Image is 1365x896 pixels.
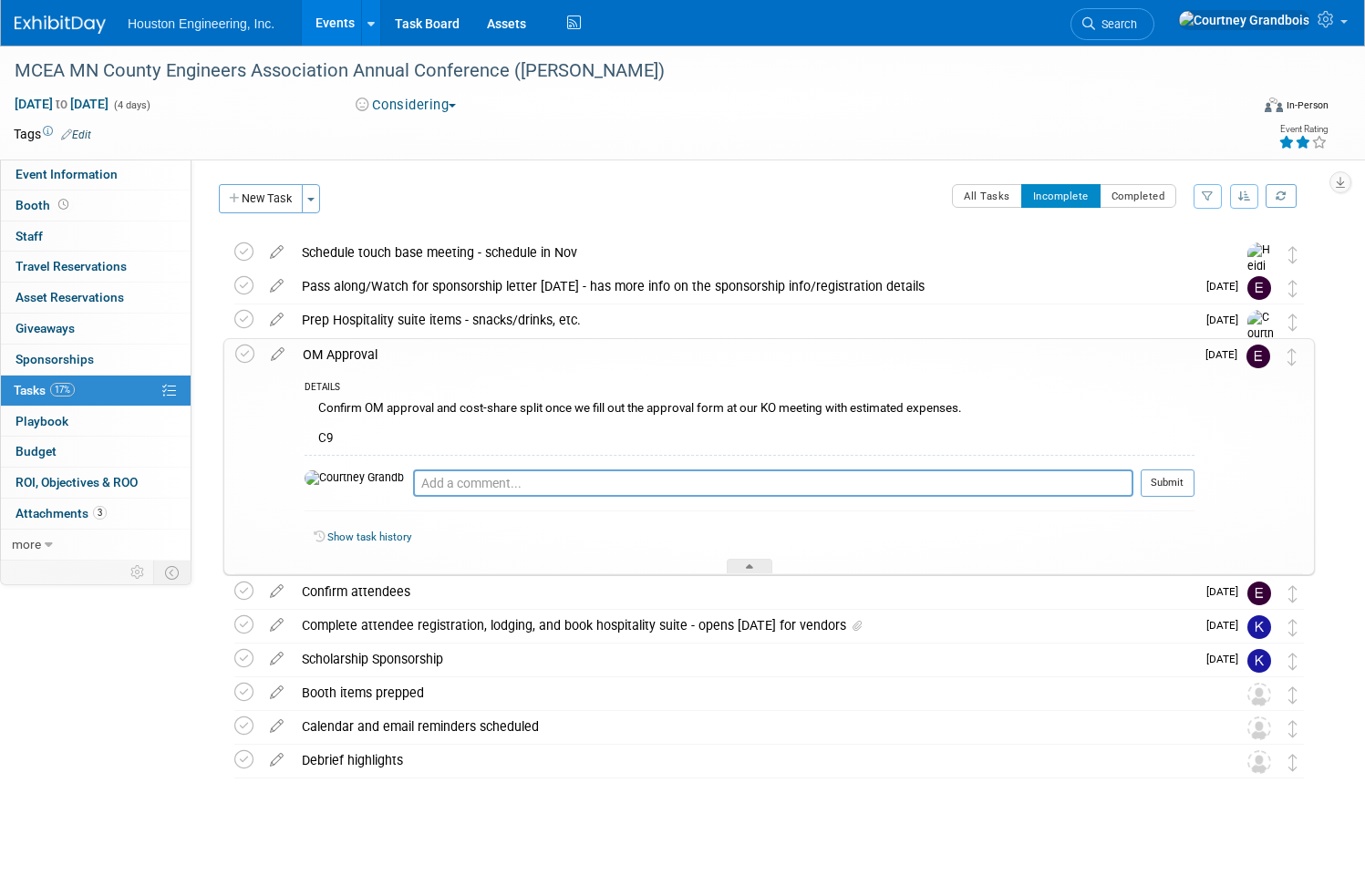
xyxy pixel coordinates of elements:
a: Show task history [327,530,411,543]
div: Event Rating [1278,125,1328,134]
span: (4 days) [112,99,150,111]
img: Heidi Joarnt [1247,242,1275,307]
img: erik hove [1247,582,1271,605]
a: Travel Reservations [1,252,191,282]
span: [DATE] [DATE] [14,96,109,112]
span: [DATE] [1206,619,1247,632]
span: to [53,97,70,111]
span: Sponsorships [16,352,94,366]
img: Unassigned [1247,683,1271,706]
span: 17% [50,383,75,397]
a: Tasks17% [1,376,191,406]
div: Calendar and email reminders scheduled [293,711,1211,742]
img: Unassigned [1247,716,1271,740]
button: New Task [219,184,303,213]
a: edit [261,244,293,261]
a: Staff [1,221,191,252]
i: Move task [1288,314,1298,331]
button: All Tasks [952,184,1022,208]
img: Format-Inperson.png [1265,98,1283,112]
div: DETAILS [305,381,1194,397]
i: Move task [1288,280,1298,297]
a: Refresh [1266,184,1297,208]
span: Staff [16,229,43,243]
span: [DATE] [1206,585,1247,598]
a: Edit [61,129,91,141]
span: Search [1095,17,1137,31]
a: edit [261,752,293,768]
i: Move task [1288,619,1298,636]
span: Giveaways [16,321,75,335]
span: Asset Reservations [16,290,124,304]
a: Booth [1,191,191,221]
i: Move task [1288,686,1298,704]
button: Submit [1141,469,1194,497]
span: [DATE] [1206,314,1247,326]
a: ROI, Objectives & ROO [1,468,191,498]
button: Considering [349,96,463,115]
i: Move task [1287,348,1297,366]
div: Debrief highlights [293,745,1211,776]
div: Prep Hospitality suite items - snacks/drinks, etc. [293,304,1195,335]
div: Schedule touch base meeting - schedule in Nov [293,237,1211,268]
span: Event Information [16,167,118,181]
span: [DATE] [1205,348,1246,361]
span: ROI, Objectives & ROO [16,475,138,489]
i: Move task [1288,246,1298,263]
img: erik hove [1247,276,1271,300]
span: [DATE] [1206,653,1247,665]
img: Kendra Jensen [1247,615,1271,639]
a: Sponsorships [1,345,191,375]
div: Event Format [1132,95,1329,122]
a: Asset Reservations [1,283,191,313]
span: [DATE] [1206,280,1247,293]
a: Search [1070,8,1154,40]
img: ExhibitDay [15,15,106,34]
div: Confirm OM approval and cost-share split once we fill out the approval form at our KO meeting wit... [305,397,1194,454]
button: Completed [1100,184,1177,208]
img: Kendra Jensen [1247,649,1271,673]
div: MCEA MN County Engineers Association Annual Conference ([PERSON_NAME]) [8,55,1216,88]
a: Giveaways [1,314,191,344]
div: Pass along/Watch for sponsorship letter [DATE] - has more info on the sponsorship info/registrati... [293,271,1195,302]
i: Move task [1288,754,1298,771]
div: Scholarship Sponsorship [293,644,1195,675]
a: Attachments3 [1,499,191,529]
div: Booth items prepped [293,677,1211,708]
span: Tasks [14,383,75,397]
div: Confirm attendees [293,576,1195,607]
a: edit [261,583,293,600]
div: In-Person [1286,98,1329,112]
button: Incomplete [1021,184,1101,208]
span: Budget [16,444,57,458]
i: Move task [1288,653,1298,670]
a: Playbook [1,407,191,437]
td: Personalize Event Tab Strip [122,561,154,584]
img: Courtney Grandbois [1178,10,1310,30]
td: Tags [14,125,91,143]
a: edit [261,651,293,667]
a: edit [261,312,293,328]
i: Move task [1288,720,1298,737]
img: erik hove [1246,345,1270,368]
a: edit [261,278,293,294]
span: Travel Reservations [16,259,127,273]
span: Attachments [16,506,107,520]
img: Courtney Grandbois [305,470,404,487]
a: edit [261,718,293,735]
span: Houston Engineering, Inc. [128,16,274,31]
div: Complete attendee registration, lodging, and book hospitality suite - opens [DATE] for vendors [293,610,1195,641]
span: Playbook [16,414,68,428]
a: edit [262,346,294,363]
a: edit [261,685,293,701]
td: Toggle Event Tabs [154,561,191,584]
span: more [12,537,41,551]
a: more [1,530,191,560]
span: Booth not reserved yet [55,198,72,211]
i: Move task [1288,585,1298,602]
img: Unassigned [1247,750,1271,774]
span: 3 [93,506,107,520]
span: Booth [16,198,72,212]
a: Event Information [1,160,191,190]
a: Budget [1,437,191,467]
